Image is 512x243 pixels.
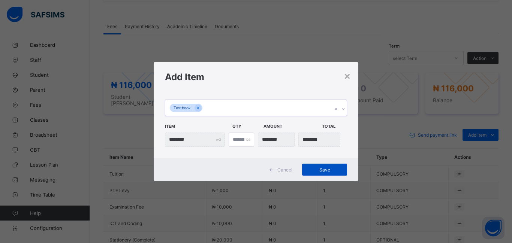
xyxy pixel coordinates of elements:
[232,120,260,133] span: Qty
[263,120,318,133] span: Amount
[308,167,341,173] span: Save
[344,69,351,82] div: ×
[322,120,349,133] span: Total
[165,120,229,133] span: Item
[170,104,195,112] div: Textbook
[165,72,347,82] h1: Add Item
[277,167,292,173] span: Cancel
